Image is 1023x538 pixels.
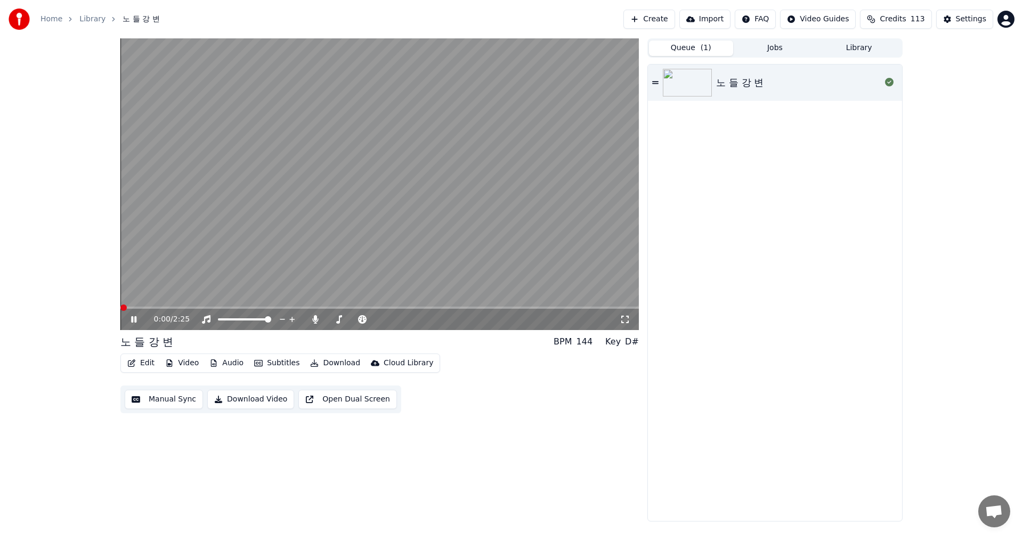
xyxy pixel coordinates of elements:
span: 2:25 [173,314,190,325]
nav: breadcrumb [40,14,160,25]
a: Home [40,14,62,25]
button: Create [623,10,675,29]
button: Queue [649,41,733,56]
button: Settings [936,10,993,29]
div: / [154,314,180,325]
div: 채팅 열기 [978,495,1010,527]
span: ( 1 ) [701,43,711,53]
button: Video Guides [780,10,856,29]
button: Audio [205,356,248,371]
img: youka [9,9,30,30]
button: Video [161,356,203,371]
div: Settings [956,14,986,25]
button: Jobs [733,41,817,56]
button: Download Video [207,390,294,409]
span: 0:00 [154,314,170,325]
div: Cloud Library [384,358,433,368]
button: Open Dual Screen [298,390,397,409]
button: Edit [123,356,159,371]
div: Key [605,335,621,348]
div: 노 들 강 변 [716,75,764,90]
div: 노 들 강 변 [120,334,173,349]
button: Manual Sync [125,390,203,409]
div: 144 [577,335,593,348]
span: 노 들 강 변 [123,14,159,25]
span: 113 [911,14,925,25]
div: BPM [554,335,572,348]
button: Subtitles [250,356,304,371]
div: D# [625,335,639,348]
a: Library [79,14,105,25]
button: Library [817,41,901,56]
button: FAQ [735,10,776,29]
button: Credits113 [860,10,931,29]
span: Credits [880,14,906,25]
button: Download [306,356,364,371]
button: Import [679,10,730,29]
